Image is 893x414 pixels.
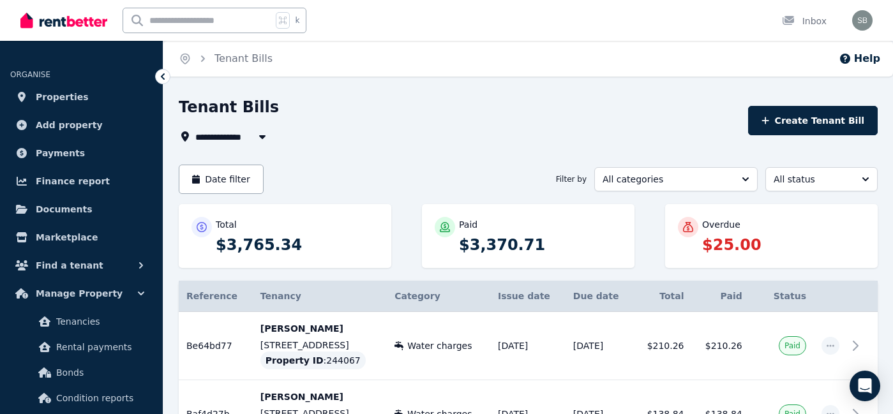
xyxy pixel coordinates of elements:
p: [PERSON_NAME] [260,390,379,403]
div: Open Intercom Messenger [850,371,880,401]
th: Total [633,281,691,312]
th: Issue date [490,281,566,312]
button: Date filter [179,165,264,194]
p: $3,370.71 [459,235,622,255]
td: $210.26 [692,312,750,380]
span: Filter by [556,174,587,184]
span: Finance report [36,174,110,189]
span: Properties [36,89,89,105]
span: Property ID [266,354,324,367]
button: Find a tenant [10,253,153,278]
a: Marketplace [10,225,153,250]
a: Bonds [15,360,147,385]
button: Manage Property [10,281,153,306]
p: $25.00 [702,235,865,255]
span: Be64bd77 [186,341,232,351]
span: Rental payments [56,339,142,355]
a: Condition reports [15,385,147,411]
a: Properties [10,84,153,110]
span: Find a tenant [36,258,103,273]
p: $3,765.34 [216,235,379,255]
span: Payments [36,145,85,161]
div: Inbox [782,15,827,27]
span: All categories [603,173,732,186]
span: Documents [36,202,93,217]
a: Finance report [10,168,153,194]
p: [PERSON_NAME] [260,322,379,335]
p: Overdue [702,218,740,231]
th: Tenancy [253,281,387,312]
button: All status [765,167,878,191]
a: Tenancies [15,309,147,334]
a: Rental payments [15,334,147,360]
span: Paid [784,341,800,351]
th: Due date [566,281,633,312]
span: All status [774,173,852,186]
nav: Breadcrumb [163,41,288,77]
td: [DATE] [566,312,633,380]
button: Help [839,51,880,66]
span: Water charges [407,339,472,352]
span: k [295,15,299,26]
span: Add property [36,117,103,133]
img: Sally Bennett [852,10,873,31]
td: $210.26 [633,312,691,380]
a: Add property [10,112,153,138]
h1: Tenant Bills [179,97,279,117]
button: Create Tenant Bill [748,106,878,135]
span: Condition reports [56,390,142,406]
p: Total [216,218,237,231]
th: Status [750,281,814,312]
span: Tenancies [56,314,142,329]
span: Reference [186,291,237,301]
img: RentBetter [20,11,107,30]
span: Marketplace [36,230,98,245]
span: ORGANISE [10,70,50,79]
div: : 244067 [260,351,366,369]
td: [DATE] [490,312,566,380]
th: Paid [692,281,750,312]
a: Payments [10,140,153,166]
a: Tenant Bills [214,52,273,64]
span: Manage Property [36,286,123,301]
span: Bonds [56,365,142,380]
p: Paid [459,218,477,231]
p: [STREET_ADDRESS] [260,339,379,351]
a: Documents [10,196,153,222]
th: Category [387,281,490,312]
button: All categories [594,167,758,191]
